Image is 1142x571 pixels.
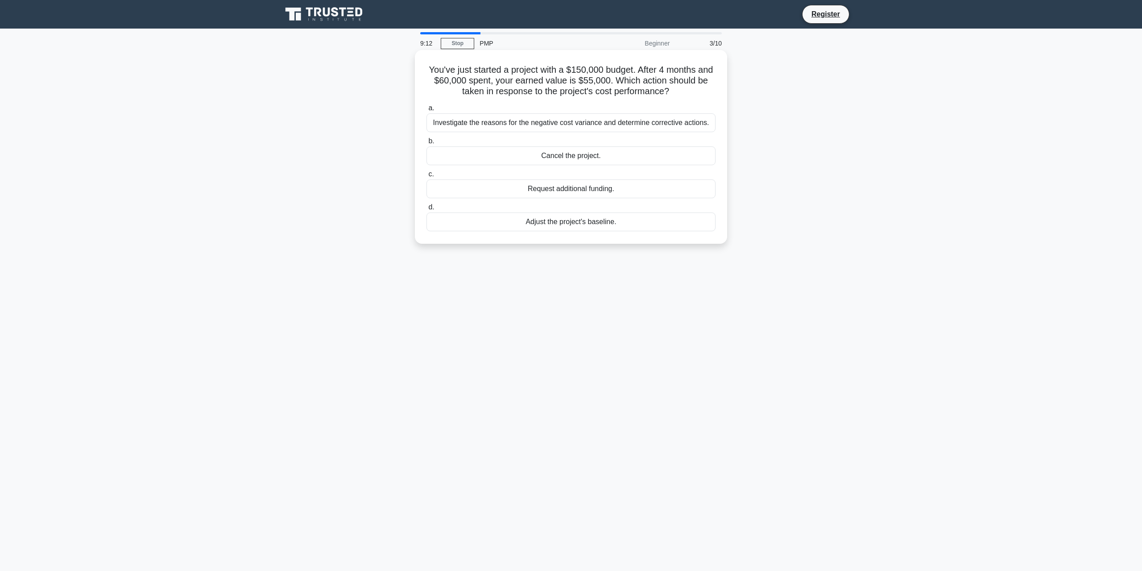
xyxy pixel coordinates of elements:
div: Request additional funding. [426,179,716,198]
span: a. [428,104,434,112]
h5: You've just started a project with a $150,000 budget. After 4 months and $60,000 spent, your earn... [426,64,716,97]
a: Stop [441,38,474,49]
div: 9:12 [415,34,441,52]
div: Cancel the project. [426,146,716,165]
a: Register [806,8,845,20]
div: 3/10 [675,34,727,52]
span: b. [428,137,434,145]
div: Beginner [597,34,675,52]
div: Investigate the reasons for the negative cost variance and determine corrective actions. [426,113,716,132]
div: Adjust the project's baseline. [426,213,716,231]
span: d. [428,203,434,211]
span: c. [428,170,434,178]
div: PMP [474,34,597,52]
